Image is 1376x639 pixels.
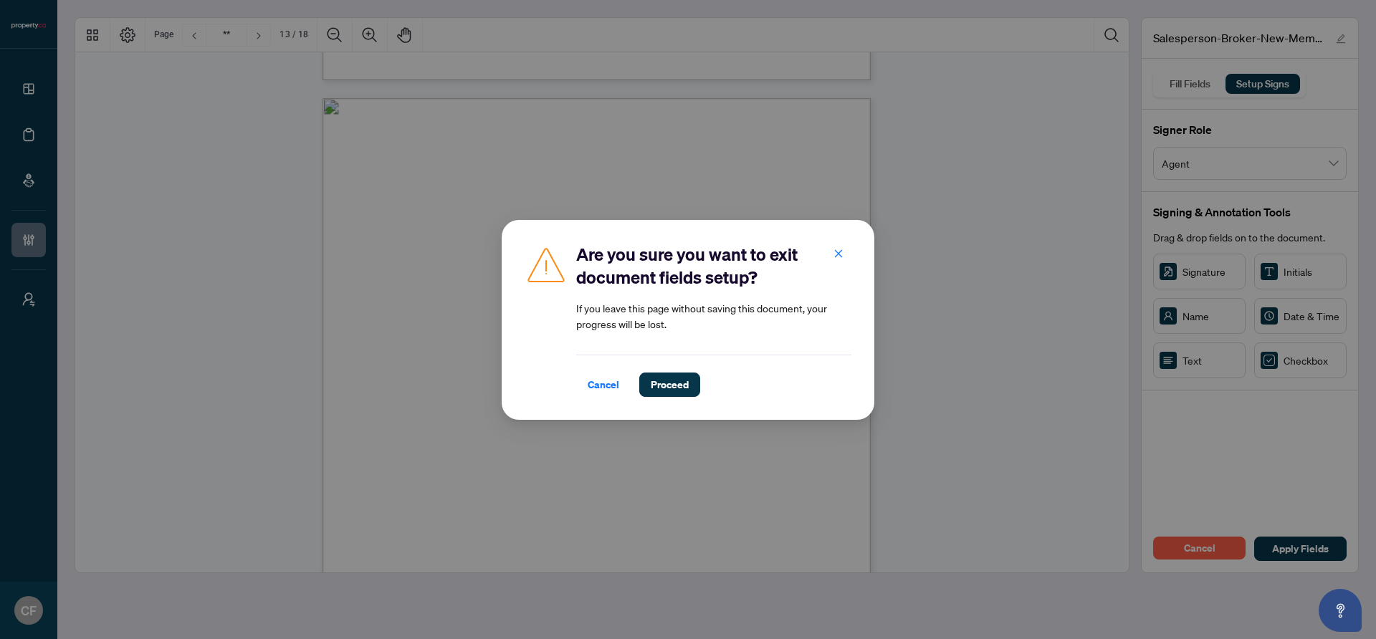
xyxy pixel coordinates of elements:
[639,373,700,397] button: Proceed
[833,248,844,258] span: close
[651,373,689,396] span: Proceed
[576,373,631,397] button: Cancel
[1319,589,1362,632] button: Open asap
[576,243,851,289] h2: Are you sure you want to exit document fields setup?
[588,373,619,396] span: Cancel
[576,300,851,332] article: If you leave this page without saving this document, your progress will be lost.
